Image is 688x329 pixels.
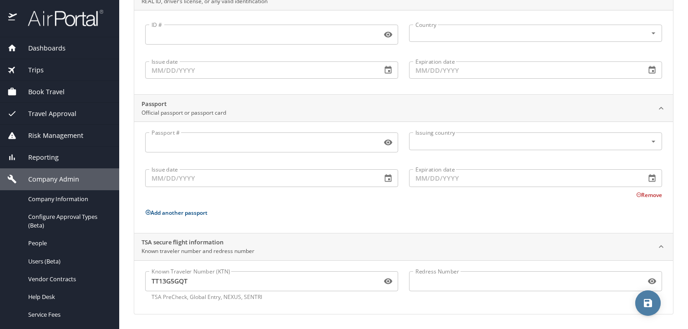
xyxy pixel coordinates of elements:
span: Dashboards [17,43,66,53]
span: Configure Approval Types (Beta) [28,213,108,230]
span: Service Fees [28,310,108,319]
span: Travel Approval [17,109,76,119]
h2: TSA secure flight information [142,238,254,247]
button: Add another passport [145,209,207,217]
input: MM/DD/YYYY [145,169,374,187]
button: save [635,290,661,316]
span: Users (Beta) [28,257,108,266]
input: MM/DD/YYYY [409,61,638,79]
input: MM/DD/YYYY [409,169,638,187]
span: Help Desk [28,293,108,301]
input: MM/DD/YYYY [145,61,374,79]
span: Trips [17,65,44,75]
div: PassportOfficial passport or passport card [134,95,673,122]
button: Open [648,136,659,147]
div: TSA secure flight informationKnown traveler number and redress number [134,233,673,261]
p: Official passport or passport card [142,109,226,117]
p: Known traveler number and redress number [142,247,254,255]
span: Company Information [28,195,108,203]
h2: Passport [142,100,226,109]
img: airportal-logo.png [18,9,103,27]
span: Company Admin [17,174,79,184]
button: Remove [636,191,662,199]
button: Open [648,28,659,39]
span: Vendor Contracts [28,275,108,283]
span: Reporting [17,152,59,162]
div: Identification cardREAL ID, driver’s license, or any valid identification [134,10,673,94]
span: Book Travel [17,87,65,97]
span: Risk Management [17,131,83,141]
div: TSA secure flight informationKnown traveler number and redress number [134,260,673,314]
span: People [28,239,108,248]
div: PassportOfficial passport or passport card [134,121,673,233]
p: TSA PreCheck, Global Entry, NEXUS, SENTRI [152,293,392,301]
img: icon-airportal.png [8,9,18,27]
